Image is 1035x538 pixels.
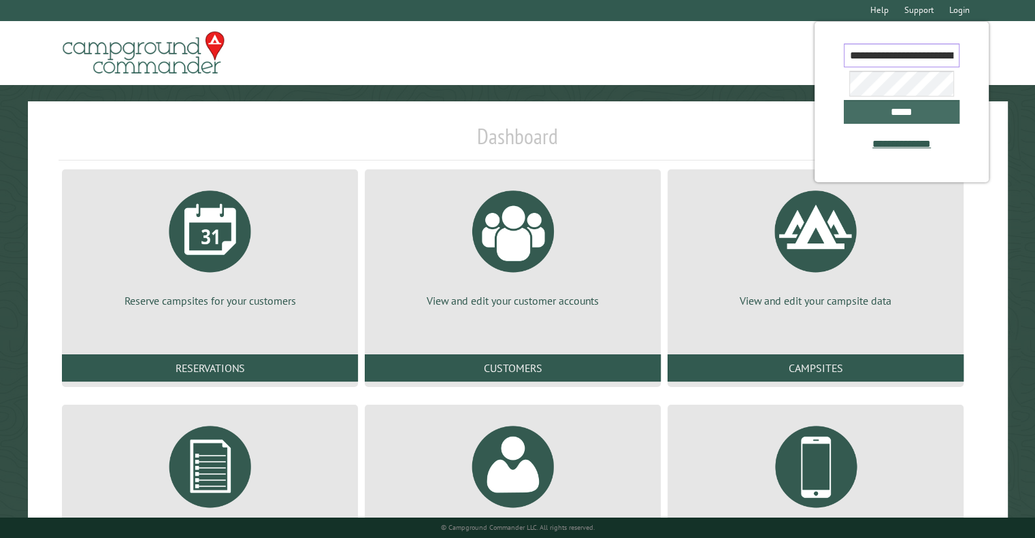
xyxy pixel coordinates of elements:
[78,293,342,308] p: Reserve campsites for your customers
[59,27,229,80] img: Campground Commander
[62,354,358,382] a: Reservations
[668,354,964,382] a: Campsites
[684,180,947,308] a: View and edit your campsite data
[59,123,976,161] h1: Dashboard
[365,354,661,382] a: Customers
[684,293,947,308] p: View and edit your campsite data
[381,293,644,308] p: View and edit your customer accounts
[78,180,342,308] a: Reserve campsites for your customers
[381,180,644,308] a: View and edit your customer accounts
[441,523,595,532] small: © Campground Commander LLC. All rights reserved.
